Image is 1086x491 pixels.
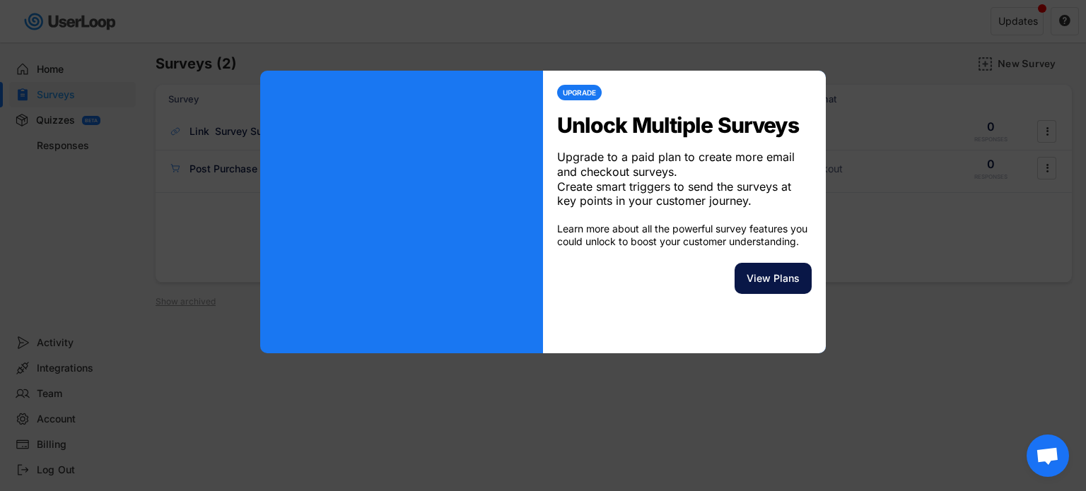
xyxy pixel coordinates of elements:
div: Learn more about all the powerful survey features you could unlock to boost your customer underst... [557,223,812,248]
div: Unlock Multiple Surveys [557,114,812,136]
button: View Plans [735,263,812,294]
div: Upgrade to a paid plan to create more email and checkout surveys. Create smart triggers to send t... [557,150,812,208]
div: Open chat [1027,434,1069,477]
div: UPGRADE [563,89,596,96]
